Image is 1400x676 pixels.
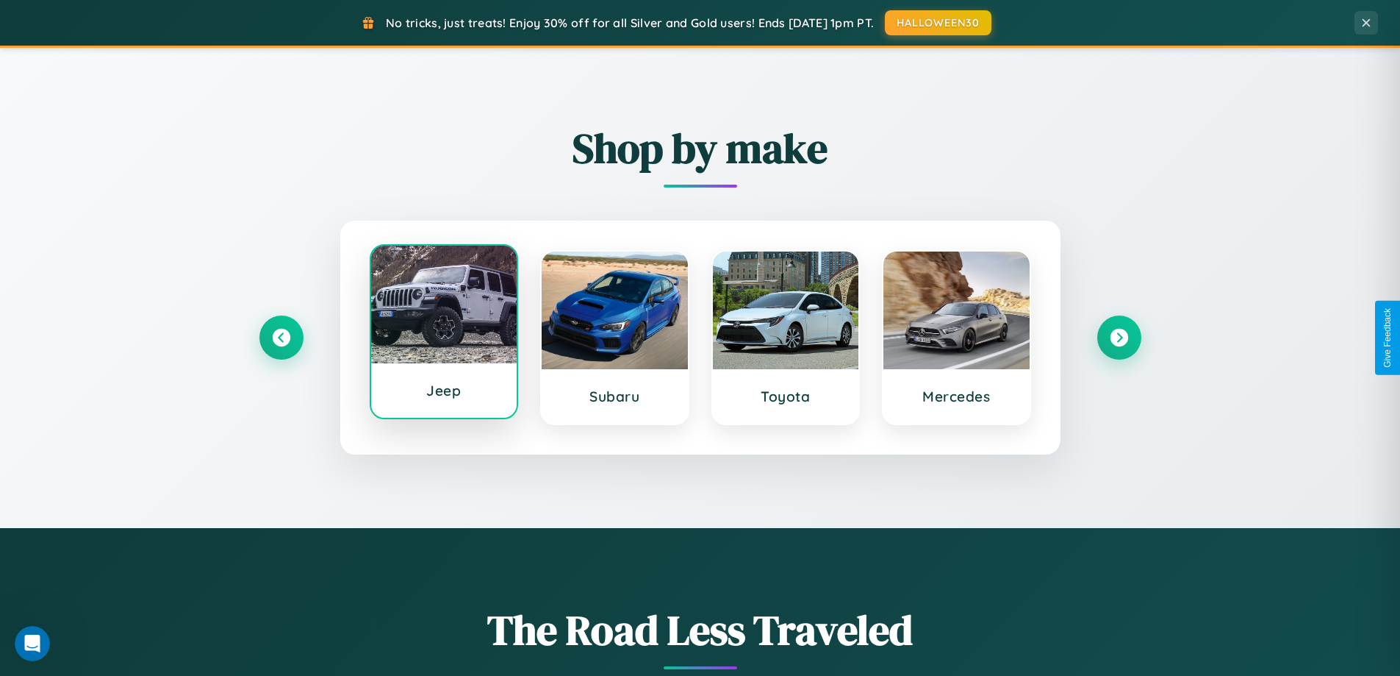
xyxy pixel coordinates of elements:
h1: The Road Less Traveled [259,602,1141,658]
button: HALLOWEEN30 [885,10,991,35]
h3: Jeep [386,382,503,399]
span: No tricks, just treats! Enjoy 30% off for all Silver and Gold users! Ends [DATE] 1pm PT. [386,15,874,30]
h2: Shop by make [259,120,1141,177]
h3: Mercedes [898,388,1015,405]
div: Give Feedback [1382,308,1393,368]
h3: Subaru [556,388,673,405]
h3: Toyota [728,388,844,405]
iframe: Intercom live chat [15,626,50,661]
